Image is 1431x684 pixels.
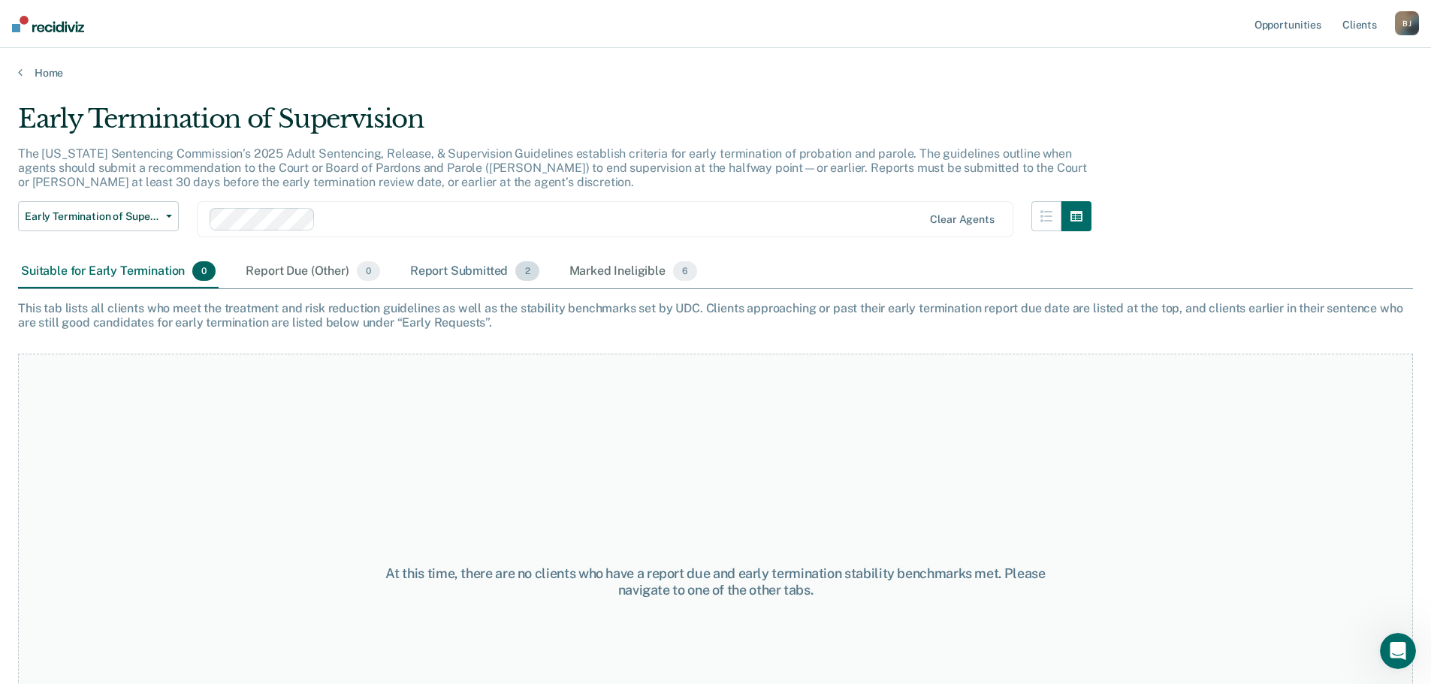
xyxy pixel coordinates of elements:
p: The [US_STATE] Sentencing Commission’s 2025 Adult Sentencing, Release, & Supervision Guidelines e... [18,146,1087,189]
span: 6 [673,261,697,281]
div: Clear agents [930,213,994,226]
div: At this time, there are no clients who have a report due and early termination stability benchmar... [367,565,1064,598]
span: 0 [192,261,216,281]
iframe: Intercom live chat [1380,633,1416,669]
div: Suitable for Early Termination0 [18,255,219,288]
div: B J [1395,11,1419,35]
span: 0 [357,261,380,281]
div: Early Termination of Supervision [18,104,1091,146]
div: This tab lists all clients who meet the treatment and risk reduction guidelines as well as the st... [18,301,1413,330]
a: Home [18,66,1413,80]
span: 2 [515,261,539,281]
button: BJ [1395,11,1419,35]
span: Early Termination of Supervision [25,210,160,223]
img: Recidiviz [12,16,84,32]
div: Report Due (Other)0 [243,255,382,288]
div: Report Submitted2 [407,255,542,288]
div: Marked Ineligible6 [566,255,701,288]
button: Early Termination of Supervision [18,201,179,231]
